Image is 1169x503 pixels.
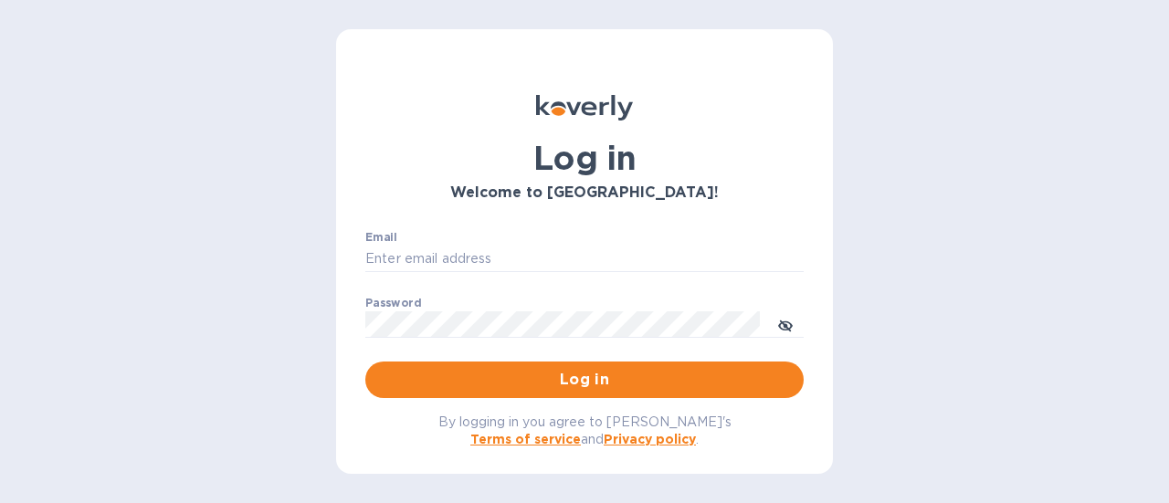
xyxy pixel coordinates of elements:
span: Log in [380,369,789,391]
h3: Welcome to [GEOGRAPHIC_DATA]! [365,184,804,202]
span: By logging in you agree to [PERSON_NAME]'s and . [438,414,732,446]
button: Log in [365,362,804,398]
label: Password [365,298,421,309]
label: Email [365,232,397,243]
input: Enter email address [365,246,804,273]
a: Privacy policy [604,432,696,446]
a: Terms of service [470,432,581,446]
h1: Log in [365,139,804,177]
button: toggle password visibility [767,306,804,342]
img: Koverly [536,95,633,121]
